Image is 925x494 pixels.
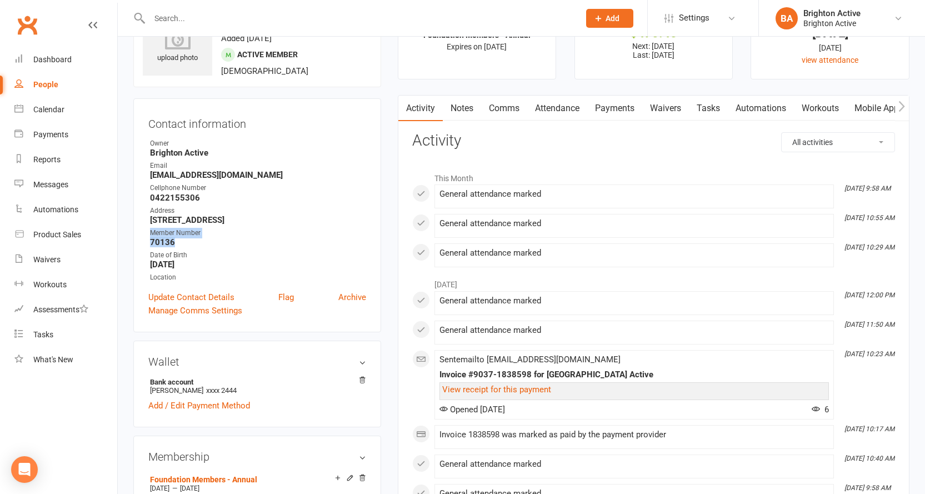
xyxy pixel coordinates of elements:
[439,370,829,380] div: Invoice #9037-1838598 for [GEOGRAPHIC_DATA] Active
[150,485,169,492] span: [DATE]
[237,50,298,59] span: Active member
[150,475,257,484] a: Foundation Members - Annual
[14,247,117,272] a: Waivers
[398,96,443,121] a: Activity
[150,250,366,261] div: Date of Birth
[844,425,894,433] i: [DATE] 10:17 AM
[221,66,308,76] span: [DEMOGRAPHIC_DATA]
[527,96,587,121] a: Attendance
[14,322,117,347] a: Tasks
[412,167,895,184] li: This Month
[148,451,366,463] h3: Membership
[14,272,117,297] a: Workouts
[150,193,366,203] strong: 0422155306
[794,96,847,121] a: Workouts
[150,215,366,225] strong: [STREET_ADDRESS]
[844,291,894,299] i: [DATE] 12:00 PM
[14,197,117,222] a: Automations
[33,330,53,339] div: Tasks
[150,260,366,270] strong: [DATE]
[642,96,689,121] a: Waivers
[812,405,829,415] span: 6
[150,272,366,283] div: Location
[844,350,894,358] i: [DATE] 10:23 AM
[585,27,723,39] div: $470.40
[439,430,829,440] div: Invoice 1838598 was marked as paid by the payment provider
[439,219,829,228] div: General attendance marked
[585,42,723,59] p: Next: [DATE] Last: [DATE]
[412,273,895,291] li: [DATE]
[150,148,366,158] strong: Brighton Active
[221,33,272,43] time: Added [DATE]
[803,18,861,28] div: Brighton Active
[33,205,78,214] div: Automations
[33,230,81,239] div: Product Sales
[728,96,794,121] a: Automations
[439,248,829,258] div: General attendance marked
[33,180,68,189] div: Messages
[206,386,237,395] span: xxxx 2444
[180,485,199,492] span: [DATE]
[150,138,366,149] div: Owner
[844,184,891,192] i: [DATE] 9:58 AM
[150,183,366,193] div: Cellphone Number
[606,14,619,23] span: Add
[14,347,117,372] a: What's New
[147,484,366,493] div: —
[148,399,250,412] a: Add / Edit Payment Method
[761,42,899,54] div: [DATE]
[761,27,899,39] div: [DATE]
[33,280,67,289] div: Workouts
[14,72,117,97] a: People
[447,42,507,51] span: Expires on [DATE]
[679,6,709,31] span: Settings
[33,355,73,364] div: What's New
[278,291,294,304] a: Flag
[150,378,361,386] strong: Bank account
[442,385,551,395] a: View receipt for this payment
[33,255,61,264] div: Waivers
[14,172,117,197] a: Messages
[14,297,117,322] a: Assessments
[33,130,68,139] div: Payments
[439,296,829,306] div: General attendance marked
[847,96,907,121] a: Mobile App
[439,189,829,199] div: General attendance marked
[439,460,829,469] div: General attendance marked
[148,356,366,368] h3: Wallet
[150,237,366,247] strong: 70136
[143,27,212,64] div: upload photo
[802,56,858,64] a: view attendance
[148,304,242,317] a: Manage Comms Settings
[439,355,621,365] span: Sent email to [EMAIL_ADDRESS][DOMAIN_NAME]
[33,80,58,89] div: People
[844,455,894,462] i: [DATE] 10:40 AM
[481,96,527,121] a: Comms
[14,47,117,72] a: Dashboard
[14,222,117,247] a: Product Sales
[33,105,64,114] div: Calendar
[33,305,88,314] div: Assessments
[844,243,894,251] i: [DATE] 10:29 AM
[150,206,366,216] div: Address
[803,8,861,18] div: Brighton Active
[844,214,894,222] i: [DATE] 10:55 AM
[148,376,366,396] li: [PERSON_NAME]
[146,11,572,26] input: Search...
[11,456,38,483] div: Open Intercom Messenger
[844,484,891,492] i: [DATE] 9:58 AM
[150,161,366,171] div: Email
[14,147,117,172] a: Reports
[439,405,505,415] span: Opened [DATE]
[14,122,117,147] a: Payments
[844,321,894,328] i: [DATE] 11:50 AM
[14,97,117,122] a: Calendar
[443,96,481,121] a: Notes
[148,291,234,304] a: Update Contact Details
[412,132,895,149] h3: Activity
[33,155,61,164] div: Reports
[33,55,72,64] div: Dashboard
[148,113,366,130] h3: Contact information
[689,96,728,121] a: Tasks
[439,326,829,335] div: General attendance marked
